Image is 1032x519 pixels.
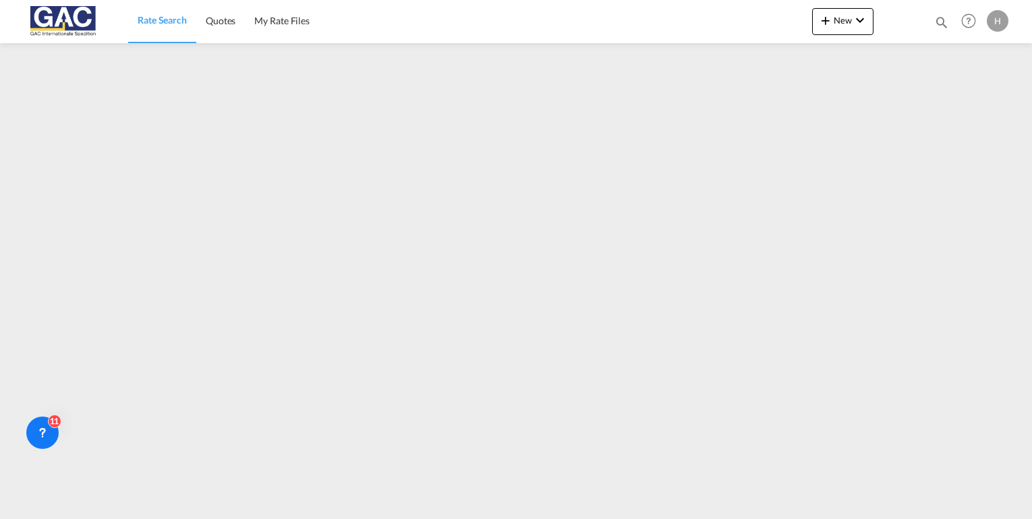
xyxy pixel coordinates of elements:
span: Help [957,9,980,32]
span: Rate Search [138,14,187,26]
md-icon: icon-magnify [934,15,949,30]
div: H [987,10,1008,32]
div: Help [957,9,987,34]
span: New [818,15,868,26]
span: Quotes [206,15,235,26]
span: My Rate Files [254,15,310,26]
div: icon-magnify [934,15,949,35]
img: 9f305d00dc7b11eeb4548362177db9c3.png [20,6,111,36]
md-icon: icon-plus 400-fg [818,12,834,28]
md-icon: icon-chevron-down [852,12,868,28]
button: icon-plus 400-fgNewicon-chevron-down [812,8,873,35]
